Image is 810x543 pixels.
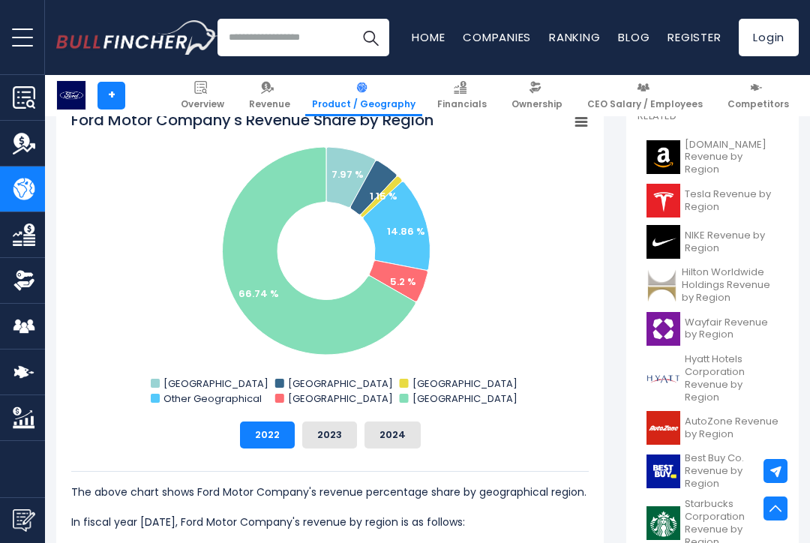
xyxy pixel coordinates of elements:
a: Ownership [505,75,569,116]
a: Competitors [721,75,796,116]
p: The above chart shows Ford Motor Company's revenue percentage share by geographical region. [71,483,589,501]
button: Search [352,19,389,56]
img: SBUX logo [646,506,680,540]
span: Best Buy Co. Revenue by Region [685,452,778,490]
a: Login [739,19,799,56]
button: 2023 [302,421,357,448]
span: Tesla Revenue by Region [685,188,778,214]
text: 7.97 % [331,167,364,181]
span: Financials [437,98,487,110]
p: In fiscal year [DATE], Ford Motor Company's revenue by region is as follows: [71,513,589,531]
span: CEO Salary / Employees [587,98,703,110]
svg: Ford Motor Company's Revenue Share by Region [71,109,589,409]
text: [GEOGRAPHIC_DATA] [288,391,393,406]
span: NIKE Revenue by Region [685,229,778,255]
a: [DOMAIN_NAME] Revenue by Region [637,135,787,181]
img: TSLA logo [646,184,680,217]
a: CEO Salary / Employees [580,75,709,116]
img: H logo [646,361,680,395]
span: Overview [181,98,224,110]
img: Bullfincher logo [56,20,218,55]
span: [DOMAIN_NAME] Revenue by Region [685,139,778,177]
button: 2022 [240,421,295,448]
a: Companies [463,29,531,45]
a: Go to homepage [56,20,217,55]
text: [GEOGRAPHIC_DATA] [163,376,268,391]
img: AZO logo [646,411,680,445]
a: Home [412,29,445,45]
a: Revenue [242,75,297,116]
a: Register [667,29,721,45]
text: [GEOGRAPHIC_DATA] [288,376,393,391]
text: 14.86 % [387,224,425,238]
span: Hyatt Hotels Corporation Revenue by Region [685,353,778,404]
img: W logo [646,312,680,346]
span: Product / Geography [312,98,415,110]
a: Blog [618,29,649,45]
tspan: Ford Motor Company's Revenue Share by Region [71,109,433,130]
text: 1.15 % [370,189,397,203]
a: Product / Geography [305,75,422,116]
span: Ownership [511,98,562,110]
a: NIKE Revenue by Region [637,221,787,262]
span: Revenue [249,98,290,110]
img: HLT logo [646,268,677,302]
span: AutoZone Revenue by Region [685,415,778,441]
a: + [97,82,125,109]
a: Ranking [549,29,600,45]
a: Tesla Revenue by Region [637,180,787,221]
img: NKE logo [646,225,680,259]
img: Ownership [13,269,35,292]
a: Overview [174,75,231,116]
button: 2024 [364,421,421,448]
img: AMZN logo [646,140,680,174]
span: Wayfair Revenue by Region [685,316,778,342]
span: Hilton Worldwide Holdings Revenue by Region [682,266,778,304]
text: 5.2 % [390,274,416,289]
a: AutoZone Revenue by Region [637,407,787,448]
a: Hilton Worldwide Holdings Revenue by Region [637,262,787,308]
text: 66.74 % [238,286,279,301]
a: Hyatt Hotels Corporation Revenue by Region [637,349,787,408]
p: Related [637,110,787,123]
a: Financials [430,75,493,116]
span: Competitors [727,98,789,110]
img: F logo [57,81,85,109]
img: BBY logo [646,454,680,488]
a: Best Buy Co. Revenue by Region [637,448,787,494]
text: [GEOGRAPHIC_DATA] [412,376,517,391]
text: Other Geographical [163,391,262,406]
a: Wayfair Revenue by Region [637,308,787,349]
text: [GEOGRAPHIC_DATA] [412,391,517,406]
